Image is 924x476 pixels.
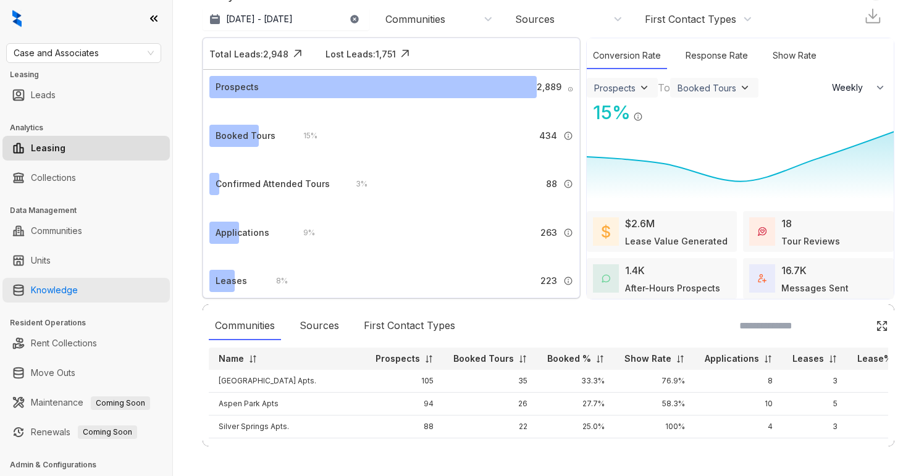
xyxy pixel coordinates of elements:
[216,274,247,288] div: Leases
[31,219,82,243] a: Communities
[443,370,537,393] td: 35
[563,179,573,189] img: Info
[291,129,317,143] div: 15 %
[658,80,670,95] div: To
[678,83,736,93] div: Booked Tours
[645,12,736,26] div: First Contact Types
[863,7,882,25] img: Download
[518,354,527,364] img: sorting
[783,393,847,415] td: 5
[781,216,792,231] div: 18
[537,438,615,461] td: 10.4%
[209,312,281,340] div: Communities
[248,354,258,364] img: sorting
[539,129,557,143] span: 434
[783,370,847,393] td: 3
[625,216,655,231] div: $2.6M
[832,81,870,94] span: Weekly
[358,312,461,340] div: First Contact Types
[31,165,76,190] a: Collections
[216,129,275,143] div: Booked Tours
[443,438,537,461] td: 7
[615,370,695,393] td: 76.9%
[739,81,751,94] img: ViewFilterArrow
[376,353,420,365] p: Prospects
[31,278,78,303] a: Knowledge
[2,248,170,273] li: Units
[615,438,695,461] td: 50.0%
[366,393,443,415] td: 94
[625,282,720,294] div: After-Hours Prospects
[766,43,823,69] div: Show Rate
[31,136,65,161] a: Leasing
[343,177,367,191] div: 3 %
[10,69,172,80] h3: Leasing
[676,354,685,364] img: sorting
[763,354,773,364] img: sorting
[876,320,888,332] img: Click Icon
[325,48,396,61] div: Lost Leads: 1,751
[396,44,414,63] img: Click Icon
[424,354,434,364] img: sorting
[643,101,661,119] img: Click Icon
[540,274,557,288] span: 223
[695,415,783,438] td: 4
[226,13,293,25] p: [DATE] - [DATE]
[366,438,443,461] td: 67
[847,415,916,438] td: 3.0%
[679,43,754,69] div: Response Rate
[695,393,783,415] td: 10
[2,165,170,190] li: Collections
[615,415,695,438] td: 100%
[828,354,838,364] img: sorting
[203,8,369,30] button: [DATE] - [DATE]
[568,86,573,92] img: Info
[587,43,667,69] div: Conversion Rate
[847,393,916,415] td: 5.0%
[847,438,916,461] td: 6.0%
[209,48,288,61] div: Total Leads: 2,948
[825,77,894,99] button: Weekly
[288,44,307,63] img: Click Icon
[537,370,615,393] td: 33.3%
[537,393,615,415] td: 27.7%
[293,312,345,340] div: Sources
[847,370,916,393] td: 3.0%
[443,415,537,438] td: 22
[758,274,766,283] img: TotalFum
[216,80,259,94] div: Prospects
[209,438,366,461] td: Raintree Apts.
[540,226,557,240] span: 263
[2,278,170,303] li: Knowledge
[78,425,137,439] span: Coming Soon
[2,136,170,161] li: Leasing
[783,415,847,438] td: 3
[602,224,610,239] img: LeaseValue
[781,282,849,294] div: Messages Sent
[615,393,695,415] td: 58.3%
[31,248,51,273] a: Units
[2,420,170,445] li: Renewals
[264,274,288,288] div: 8 %
[633,112,643,122] img: Info
[587,99,631,127] div: 15 %
[624,353,671,365] p: Show Rate
[515,12,555,26] div: Sources
[537,80,561,94] span: 2,889
[291,226,315,240] div: 9 %
[758,227,766,236] img: TourReviews
[602,274,610,283] img: AfterHoursConversations
[10,205,172,216] h3: Data Management
[563,131,573,141] img: Info
[595,354,605,364] img: sorting
[625,263,645,278] div: 1.4K
[695,370,783,393] td: 8
[857,353,892,365] p: Lease%
[547,353,591,365] p: Booked %
[91,396,150,410] span: Coming Soon
[10,122,172,133] h3: Analytics
[10,459,172,470] h3: Admin & Configurations
[216,177,330,191] div: Confirmed Attended Tours
[2,361,170,385] li: Move Outs
[31,420,137,445] a: RenewalsComing Soon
